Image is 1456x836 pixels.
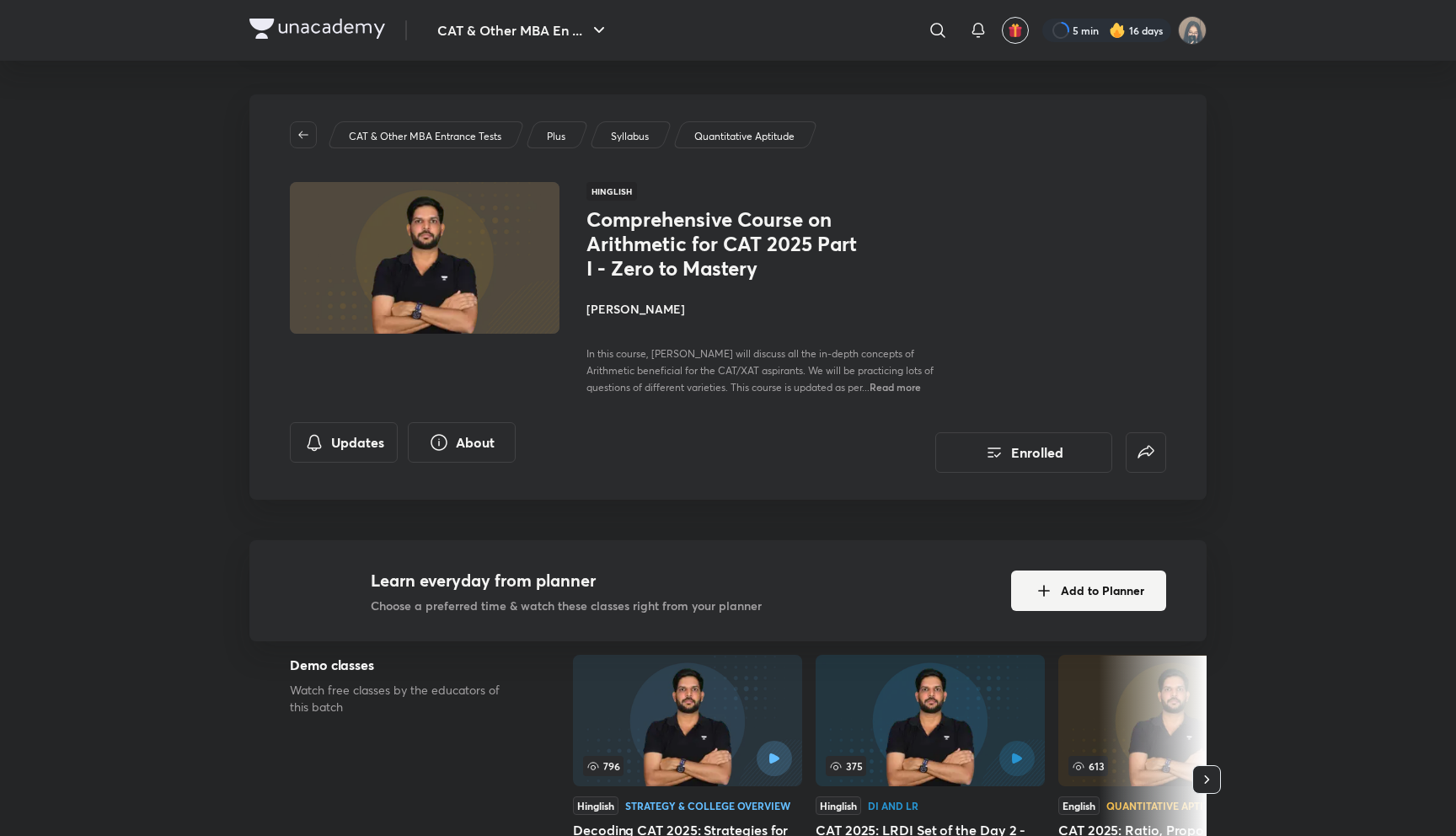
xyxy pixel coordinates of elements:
[1178,16,1207,45] img: Jarul Jangid
[573,796,618,815] div: Hinglish
[692,129,798,144] a: Quantitative Aptitude
[608,129,652,144] a: Syllabus
[1002,17,1029,44] button: avatar
[249,19,385,43] a: Company Logo
[1126,432,1166,473] button: false
[371,568,762,593] h4: Learn everyday from planner
[1008,23,1023,38] img: avatar
[583,756,624,776] span: 796
[694,129,795,144] p: Quantitative Aptitude
[427,13,619,47] button: CAT & Other MBA En ...
[826,756,866,776] span: 375
[290,682,519,715] p: Watch free classes by the educators of this batch
[290,655,519,675] h5: Demo classes
[1058,796,1100,815] div: English
[249,19,385,39] img: Company Logo
[1011,571,1166,611] button: Add to Planner
[544,129,569,144] a: Plus
[586,182,637,201] span: Hinglish
[349,129,501,144] p: CAT & Other MBA Entrance Tests
[816,796,861,815] div: Hinglish
[346,129,505,144] a: CAT & Other MBA Entrance Tests
[611,129,649,144] p: Syllabus
[586,300,964,318] h4: [PERSON_NAME]
[408,422,516,463] button: About
[935,432,1112,473] button: Enrolled
[625,801,790,811] div: Strategy & College Overview
[371,597,762,614] p: Choose a preferred time & watch these classes right from your planner
[586,347,934,394] span: In this course, [PERSON_NAME] will discuss all the in-depth concepts of Arithmetic beneficial for...
[870,380,921,394] span: Read more
[1109,22,1126,39] img: streak
[868,801,918,811] div: DI and LR
[547,129,565,144] p: Plus
[586,207,862,280] h1: Comprehensive Course on Arithmetic for CAT 2025 Part I - Zero to Mastery
[287,180,562,335] img: Thumbnail
[1068,756,1108,776] span: 613
[290,422,398,463] button: Updates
